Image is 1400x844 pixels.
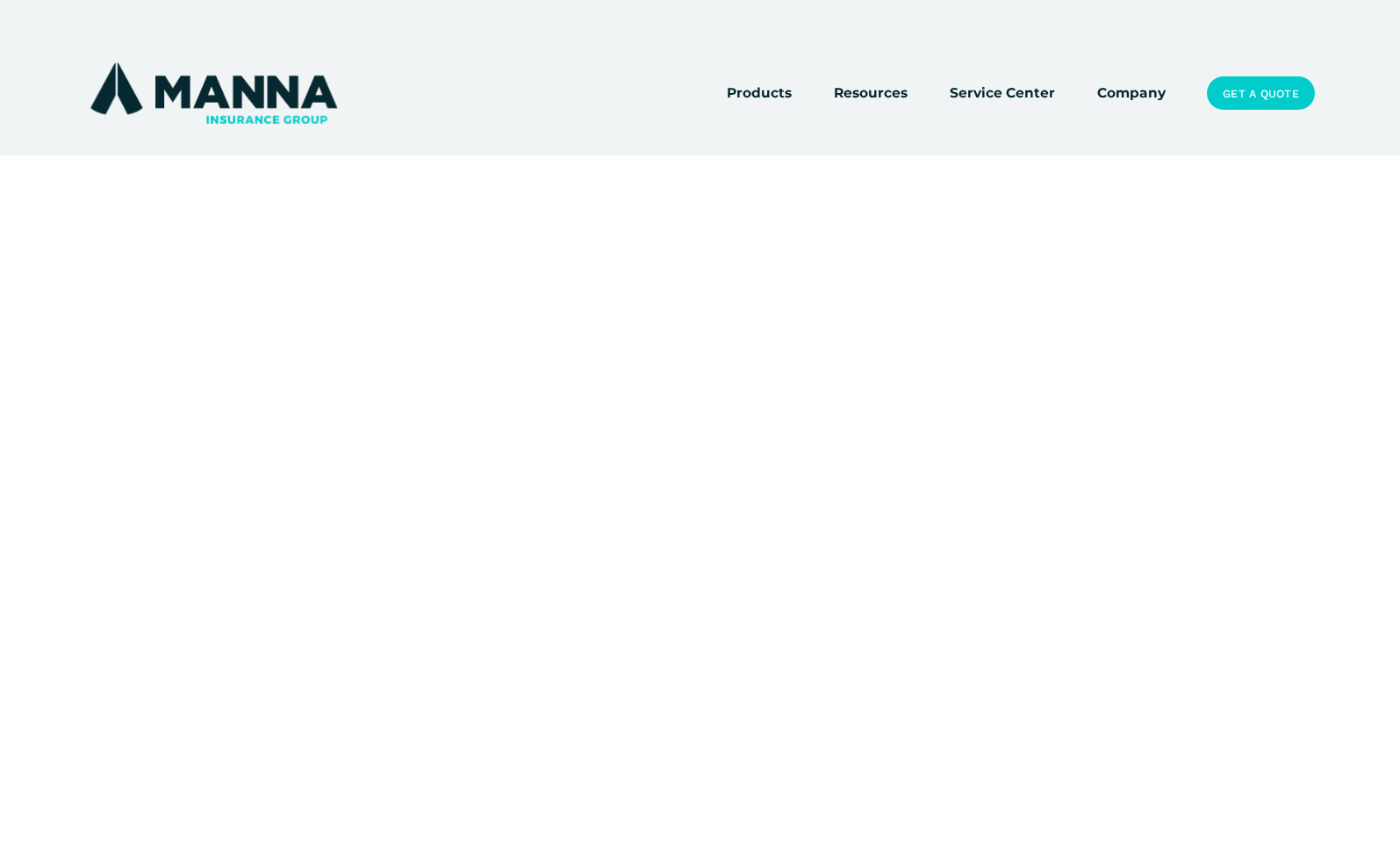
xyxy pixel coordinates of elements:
a: Company [1097,81,1166,105]
a: Get a Quote [1207,76,1314,110]
a: folder dropdown [834,81,908,105]
a: folder dropdown [727,81,792,105]
img: Manna Insurance Group [86,59,341,127]
span: Products [727,83,792,105]
a: Service Center [950,81,1055,105]
span: Resources [834,83,908,105]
